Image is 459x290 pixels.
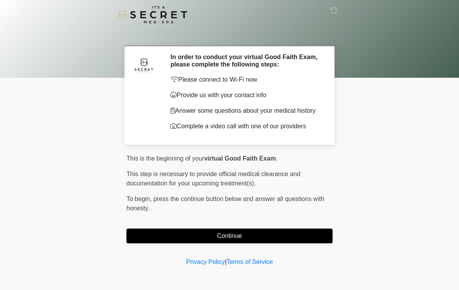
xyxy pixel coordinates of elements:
[170,75,321,84] p: Please connect to Wi-Fi now
[126,196,324,211] span: press the continue button below and answer all questions with honesty.
[276,155,277,162] span: .
[119,6,187,23] img: It's A Secret Med Spa Logo
[204,155,276,162] strong: virtual Good Faith Exam
[121,28,338,42] h1: ‎ ‎
[170,53,321,68] h2: In order to conduct your virtual Good Faith Exam, please complete the following steps:
[132,53,156,77] img: Agent Avatar
[170,122,321,131] p: Complete a video call with one of our providers
[126,196,153,202] span: To begin,
[225,259,226,265] a: |
[126,171,300,187] span: This step is necessary to provide official medical clearance and documentation for your upcoming ...
[170,106,321,115] p: Answer some questions about your medical history
[186,259,225,265] a: Privacy Policy
[226,259,273,265] a: Terms of Service
[170,91,321,100] p: Provide us with your contact info
[126,229,333,243] button: Continue
[126,155,204,162] span: This is the beginning of your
